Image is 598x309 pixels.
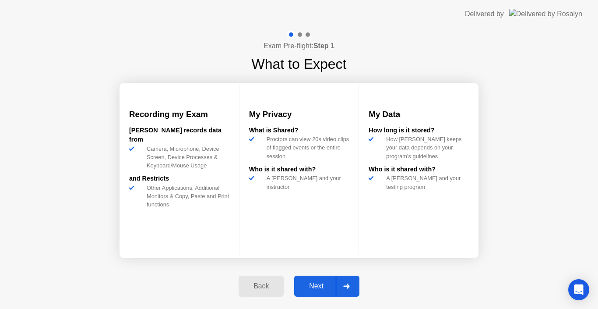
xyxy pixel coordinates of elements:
button: Next [294,276,359,297]
div: Next [297,282,336,290]
div: A [PERSON_NAME] and your testing program [383,174,469,191]
h3: My Privacy [249,108,349,121]
div: How long is it stored? [369,126,469,135]
div: Delivered by [465,9,504,19]
h3: Recording my Exam [129,108,229,121]
div: Open Intercom Messenger [568,279,589,300]
div: A [PERSON_NAME] and your instructor [263,174,349,191]
div: What is Shared? [249,126,349,135]
div: Proctors can view 20s video clips of flagged events or the entire session [263,135,349,160]
div: Who is it shared with? [369,165,469,174]
button: Back [239,276,284,297]
div: [PERSON_NAME] records data from [129,126,229,145]
div: Who is it shared with? [249,165,349,174]
h3: My Data [369,108,469,121]
img: Delivered by Rosalyn [509,9,582,19]
div: Camera, Microphone, Device Screen, Device Processes & Keyboard/Mouse Usage [143,145,229,170]
h1: What to Expect [252,53,347,75]
div: Other Applications, Additional Monitors & Copy, Paste and Print functions [143,184,229,209]
div: and Restricts [129,174,229,184]
div: How [PERSON_NAME] keeps your data depends on your program’s guidelines. [383,135,469,160]
b: Step 1 [313,42,334,50]
h4: Exam Pre-flight: [264,41,334,51]
div: Back [241,282,281,290]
